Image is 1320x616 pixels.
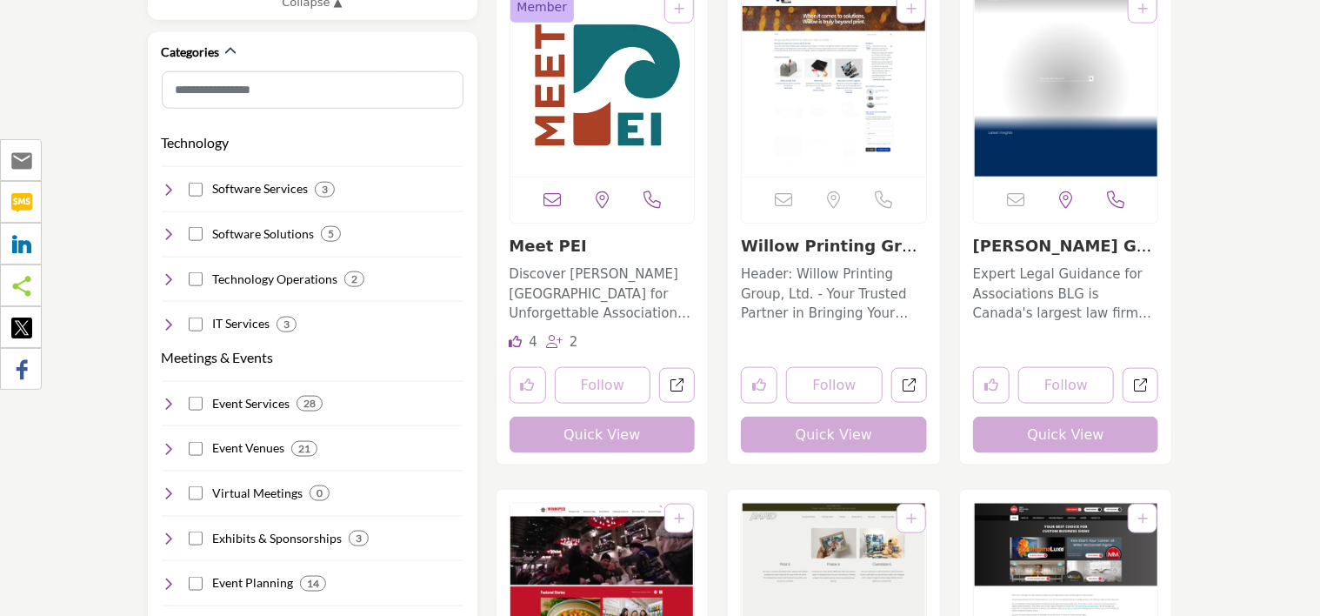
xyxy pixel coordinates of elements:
b: 2 [351,273,357,285]
a: Add To List [906,2,917,16]
p: Expert Legal Guidance for Associations BLG is Canada's largest law firm providing legal services ... [973,264,1159,324]
p: Discover [PERSON_NAME][GEOGRAPHIC_DATA] for Unforgettable Association Events Meet PEI is your gat... [510,264,696,324]
button: Like listing [741,367,777,404]
div: 0 Results For Virtual Meetings [310,485,330,501]
input: Select Software Solutions checkbox [189,227,203,241]
button: Follow [555,367,651,404]
b: 3 [283,318,290,331]
h4: Event Venues: Venues for hosting events [212,439,284,457]
p: Header: Willow Printing Group, Ltd. - Your Trusted Partner in Bringing Your Vision to LifeAs asso... [741,264,927,324]
button: Technology [162,132,230,153]
a: [PERSON_NAME] Gervai... [973,237,1155,274]
button: Follow [1018,367,1115,404]
div: 21 Results For Event Venues [291,441,317,457]
a: Open willow-printing-group in new tab [891,368,927,404]
a: Add To List [1137,512,1148,526]
h4: Exhibits & Sponsorships: Exhibition and sponsorship services [212,530,342,547]
h4: Virtual Meetings: Virtual meeting platforms and services [212,485,303,502]
button: Meetings & Events [162,347,274,368]
h4: Event Services: Comprehensive event management services [212,395,290,412]
b: 28 [303,398,316,410]
div: 3 Results For Exhibits & Sponsorships [349,531,369,546]
button: Quick View [741,417,927,453]
span: 4 [529,334,537,350]
button: Quick View [973,417,1159,453]
div: 14 Results For Event Planning [300,576,326,592]
h3: Willow Printing Group [741,237,927,256]
input: Select Event Services checkbox [189,397,203,411]
div: 3 Results For IT Services [277,317,297,332]
b: 21 [298,443,310,455]
h4: Technology Operations: Services for managing technology operations [212,271,337,288]
a: Discover [PERSON_NAME][GEOGRAPHIC_DATA] for Unforgettable Association Events Meet PEI is your gat... [510,260,696,324]
b: 3 [356,532,362,545]
h4: IT Services: IT services and support [212,315,270,332]
button: Like listing [973,367,1010,404]
a: Willow Printing Grou... [741,237,917,274]
input: Select Exhibits & Sponsorships checkbox [189,532,203,546]
div: 3 Results For Software Services [315,182,335,198]
div: 5 Results For Software Solutions [321,226,341,242]
h3: Borden Ladner Gervais LLP (BLG) [973,237,1159,256]
h4: Software Solutions: Software solutions and applications [212,225,314,243]
a: Expert Legal Guidance for Associations BLG is Canada's largest law firm providing legal services ... [973,260,1159,324]
h2: Categories [162,44,220,61]
button: Quick View [510,417,696,453]
input: Select IT Services checkbox [189,318,203,331]
i: Likes [510,335,523,348]
span: 2 [570,334,578,350]
button: Follow [786,367,883,404]
input: Search Category [162,71,463,109]
b: 0 [317,487,323,499]
b: 5 [328,228,334,240]
input: Select Technology Operations checkbox [189,272,203,286]
a: Add To List [674,2,684,16]
b: 14 [307,578,319,590]
a: Add To List [1137,2,1148,16]
input: Select Event Venues checkbox [189,442,203,456]
a: Open borden-ladner-gervais-llp-blg in new tab [1123,368,1158,404]
button: Like listing [510,367,546,404]
h3: Meet PEI [510,237,696,256]
h4: Software Services: Software development and support services [212,180,308,198]
input: Select Virtual Meetings checkbox [189,486,203,500]
a: Open meetings-conventions-prince-edward-island in new tab [659,368,695,404]
a: Add To List [906,512,917,526]
a: Meet PEI [510,237,587,255]
div: Followers [546,332,578,352]
input: Select Event Planning checkbox [189,577,203,591]
a: Header: Willow Printing Group, Ltd. - Your Trusted Partner in Bringing Your Vision to LifeAs asso... [741,260,927,324]
input: Select Software Services checkbox [189,183,203,197]
div: 28 Results For Event Services [297,396,323,412]
div: 2 Results For Technology Operations [344,271,364,287]
h4: Event Planning: Professional event planning services [212,574,293,592]
a: Add To List [674,512,684,526]
b: 3 [322,184,328,196]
